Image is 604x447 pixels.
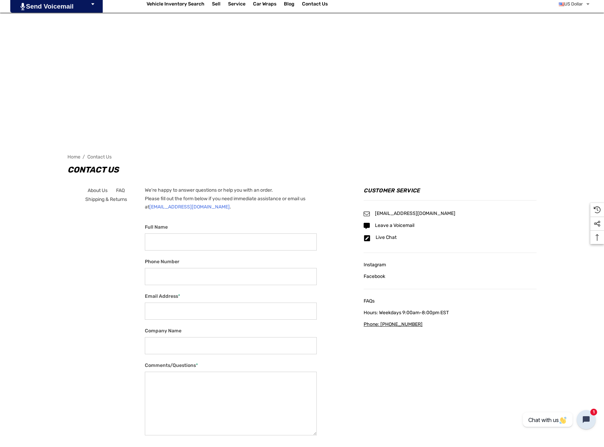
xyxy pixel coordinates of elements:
span: FAQs [364,298,375,304]
span: FAQ [116,188,125,193]
span: Sell [212,1,221,9]
span: Facebook [364,273,385,279]
a: FAQs [364,297,537,306]
a: Contact Us [302,1,328,9]
a: Home [67,154,80,160]
span: Hours: Weekdays 9:00am-8:00pm EST [364,310,449,316]
svg: Recently Viewed [594,206,601,213]
h1: Contact Us [67,163,537,177]
a: Contact Us [87,154,112,160]
a: Facebook [364,272,537,281]
img: PjwhLS0gR2VuZXJhdG9yOiBHcmF2aXQuaW8gLS0+PHN2ZyB4bWxucz0iaHR0cDovL3d3dy53My5vcmcvMjAwMC9zdmciIHhtb... [21,3,25,10]
a: FAQ [116,186,125,195]
span: Phone: [PHONE_NUMBER] [364,321,423,327]
span: Car Wraps [253,1,276,9]
span: About Us [88,188,108,193]
a: [EMAIL_ADDRESS][DOMAIN_NAME] [149,204,230,210]
a: Instagram [364,260,537,269]
a: Blog [284,1,294,9]
a: Shipping & Returns [85,195,127,204]
svg: Social Media [594,220,601,227]
span: Instagram [364,262,386,268]
nav: Breadcrumb [67,151,537,163]
svg: Icon Email [364,235,370,242]
a: Leave a Voicemail [375,223,414,228]
a: [EMAIL_ADDRESS][DOMAIN_NAME] [375,211,455,216]
h4: Customer Service [364,186,537,201]
label: Phone Number [145,257,317,266]
a: About Us [88,186,108,195]
svg: Icon Arrow Down [90,2,95,7]
svg: Top [590,234,604,241]
a: Phone: [PHONE_NUMBER] [364,320,537,329]
a: Live Chat [376,235,397,240]
svg: Icon Email [364,223,370,229]
span: Shipping & Returns [85,196,127,202]
label: Comments/Questions [145,361,317,370]
label: Company Name [145,327,317,335]
label: Email Address [145,292,317,301]
label: Full Name [145,223,317,231]
p: We're happy to answer questions or help you with an order. Please fill out the form below if you ... [145,186,317,212]
span: Live Chat [376,234,397,240]
a: Vehicle Inventory Search [147,1,204,9]
svg: Icon Email [364,211,370,217]
a: Hours: Weekdays 9:00am-8:00pm EST [364,308,537,317]
a: Service [228,1,246,9]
